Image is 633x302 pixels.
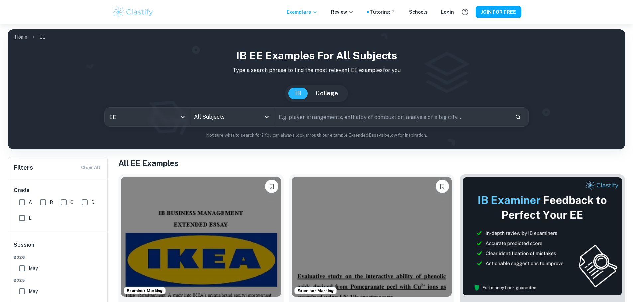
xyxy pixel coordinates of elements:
[436,180,449,193] button: Please log in to bookmark exemplars
[118,157,625,169] h1: All EE Examples
[287,8,318,16] p: Exemplars
[14,277,103,283] span: 2025
[292,177,452,297] img: Chemistry EE example thumbnail: How do phenolic acid derivatives obtaine
[50,199,53,206] span: B
[13,66,620,74] p: Type a search phrase to find the most relevant EE examples for you
[8,29,625,149] img: profile cover
[459,6,471,18] button: Help and Feedback
[295,288,336,294] span: Examiner Marking
[121,177,281,297] img: Business and Management EE example thumbnail: To what extent have IKEA's in-store reta
[370,8,396,16] a: Tutoring
[14,163,33,172] h6: Filters
[29,214,32,222] span: E
[331,8,354,16] p: Review
[441,8,454,16] a: Login
[288,88,308,99] button: IB
[14,186,103,194] h6: Grade
[124,288,165,294] span: Examiner Marking
[13,48,620,64] h1: IB EE examples for all subjects
[409,8,428,16] a: Schools
[91,199,95,206] span: D
[265,180,278,193] button: Please log in to bookmark exemplars
[14,254,103,260] span: 2026
[476,6,521,18] button: JOIN FOR FREE
[29,199,32,206] span: A
[39,33,45,41] p: EE
[70,199,74,206] span: C
[105,108,189,126] div: EE
[15,32,27,42] a: Home
[309,88,345,99] button: College
[29,265,38,272] span: May
[462,177,622,296] img: Thumbnail
[262,112,271,122] button: Open
[274,108,510,126] input: E.g. player arrangements, enthalpy of combustion, analysis of a big city...
[112,5,154,19] img: Clastify logo
[512,111,524,123] button: Search
[13,132,620,139] p: Not sure what to search for? You can always look through our example Extended Essays below for in...
[29,288,38,295] span: May
[14,241,103,254] h6: Session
